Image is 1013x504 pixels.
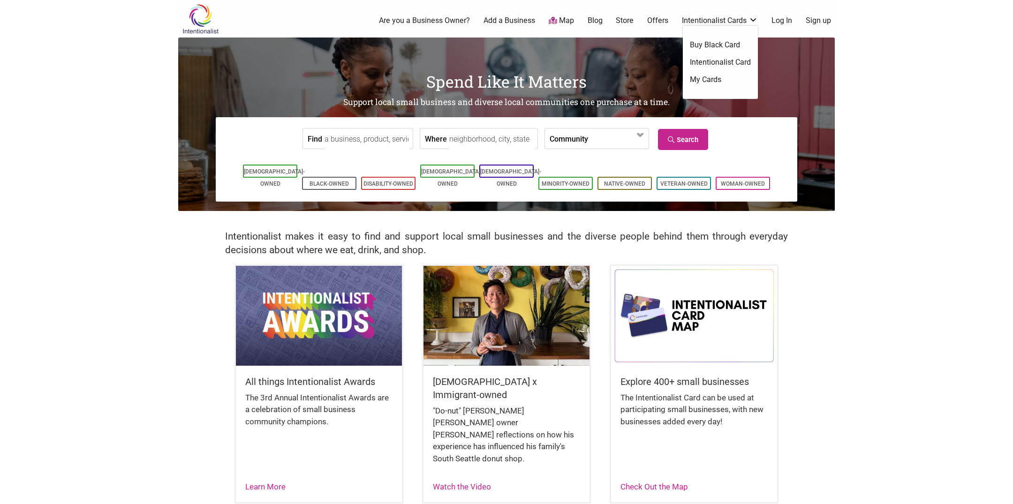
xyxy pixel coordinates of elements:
img: Intentionalist [178,4,223,34]
h5: All things Intentionalist Awards [245,375,393,388]
div: The Intentionalist Card can be used at participating small businesses, with new businesses added ... [620,392,768,437]
a: Woman-Owned [721,181,765,187]
a: Search [658,129,708,150]
h1: Spend Like It Matters [178,70,835,93]
a: Add a Business [484,15,535,26]
img: Intentionalist Card Map [611,266,777,365]
div: "Do-nut" [PERSON_NAME] [PERSON_NAME] owner [PERSON_NAME] reflections on how his experience has in... [433,405,580,474]
a: Watch the Video [433,482,491,491]
a: Offers [647,15,668,26]
a: Minority-Owned [542,181,590,187]
a: Map [549,15,574,26]
a: Check Out the Map [620,482,688,491]
a: Sign up [806,15,831,26]
a: [DEMOGRAPHIC_DATA]-Owned [244,168,305,187]
h2: Intentionalist makes it easy to find and support local small businesses and the diverse people be... [225,230,788,257]
input: neighborhood, city, state [449,128,535,150]
label: Community [550,128,588,149]
h5: Explore 400+ small businesses [620,375,768,388]
h5: [DEMOGRAPHIC_DATA] x Immigrant-owned [433,375,580,401]
a: Log In [771,15,792,26]
img: King Donuts - Hong Chhuor [423,266,590,365]
a: Black-Owned [310,181,349,187]
a: Store [616,15,634,26]
a: Native-Owned [604,181,645,187]
label: Where [425,128,447,149]
a: My Cards [690,75,751,85]
div: The 3rd Annual Intentionalist Awards are a celebration of small business community champions. [245,392,393,437]
a: Blog [588,15,603,26]
img: Intentionalist Awards [236,266,402,365]
a: Disability-Owned [363,181,413,187]
a: Buy Black Card [690,40,751,50]
label: Find [308,128,322,149]
a: Learn More [245,482,286,491]
a: [DEMOGRAPHIC_DATA]-Owned [421,168,482,187]
a: Intentionalist Cards [682,15,758,26]
a: Are you a Business Owner? [379,15,470,26]
a: Intentionalist Card [690,57,751,68]
a: Veteran-Owned [660,181,708,187]
a: [DEMOGRAPHIC_DATA]-Owned [480,168,541,187]
h2: Support local small business and diverse local communities one purchase at a time. [178,97,835,108]
input: a business, product, service [325,128,410,150]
